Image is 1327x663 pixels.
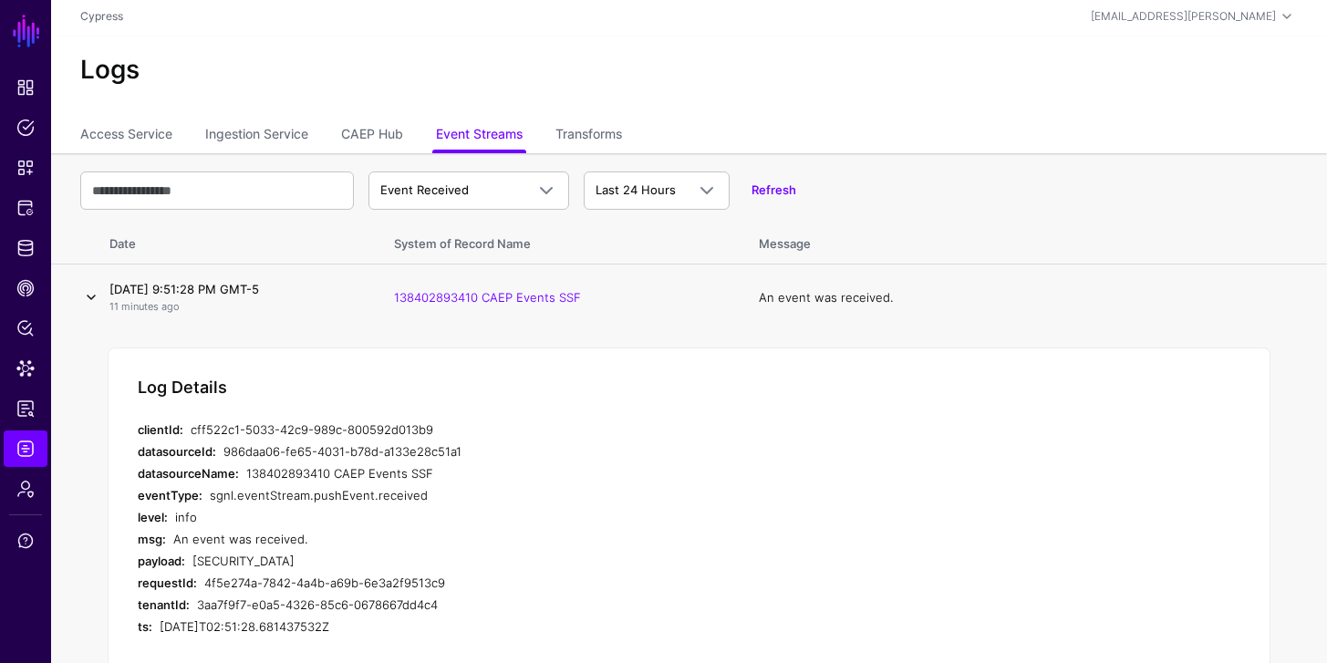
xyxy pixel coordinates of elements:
a: Event Streams [436,119,523,153]
a: CAEP Hub [341,119,403,153]
a: Protected Systems [4,190,47,226]
div: 3aa7f9f7-e0a5-4326-85c6-0678667dd4c4 [197,594,867,616]
div: sgnl.eventStream.pushEvent.received [210,484,867,506]
div: [SECURITY_DATA] [192,550,867,572]
a: Ingestion Service [205,119,308,153]
strong: datasourceId: [138,444,216,459]
a: Dashboard [4,69,47,106]
a: Admin [4,471,47,507]
strong: eventType: [138,488,202,502]
a: Reports [4,390,47,427]
span: Policies [16,119,35,137]
h4: [DATE] 9:51:28 PM GMT-5 [109,281,358,297]
span: Identity Data Fabric [16,239,35,257]
span: Last 24 Hours [596,182,676,197]
a: Refresh [752,182,796,197]
span: Event Received [380,182,469,197]
div: [EMAIL_ADDRESS][PERSON_NAME] [1091,8,1276,25]
p: 11 minutes ago [109,299,358,315]
a: Cypress [80,9,123,23]
a: Access Service [80,119,172,153]
strong: datasourceName: [138,466,239,481]
span: Snippets [16,159,35,177]
a: 138402893410 CAEP Events SSF [394,290,581,305]
a: Policies [4,109,47,146]
div: 138402893410 CAEP Events SSF [246,462,867,484]
strong: msg: [138,532,166,546]
a: Policy Lens [4,310,47,347]
a: Snippets [4,150,47,186]
span: Data Lens [16,359,35,378]
a: CAEP Hub [4,270,47,306]
div: [DATE]T02:51:28.681437532Z [160,616,867,637]
strong: clientId: [138,422,183,437]
a: Transforms [555,119,622,153]
a: Data Lens [4,350,47,387]
a: SGNL [11,11,42,51]
th: Message [741,217,1327,264]
div: info [175,506,867,528]
span: Protected Systems [16,199,35,217]
a: Identity Data Fabric [4,230,47,266]
div: 4f5e274a-7842-4a4b-a69b-6e3a2f9513c9 [204,572,867,594]
a: Logs [4,430,47,467]
th: Date [102,217,376,264]
span: Admin [16,480,35,498]
span: Dashboard [16,78,35,97]
strong: requestId: [138,575,197,590]
strong: payload: [138,554,185,568]
h2: Logs [80,55,1298,86]
div: 986daa06-fe65-4031-b78d-a133e28c51a1 [223,440,867,462]
div: cff522c1-5033-42c9-989c-800592d013b9 [191,419,867,440]
strong: level: [138,510,168,524]
h5: Log Details [138,378,227,398]
strong: ts: [138,619,152,634]
span: Logs [16,440,35,458]
div: An event was received. [173,528,867,550]
span: Reports [16,399,35,418]
span: Support [16,532,35,550]
span: CAEP Hub [16,279,35,297]
td: An event was received. [741,264,1327,331]
th: System of Record Name [376,217,741,264]
strong: tenantId: [138,597,190,612]
span: Policy Lens [16,319,35,337]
